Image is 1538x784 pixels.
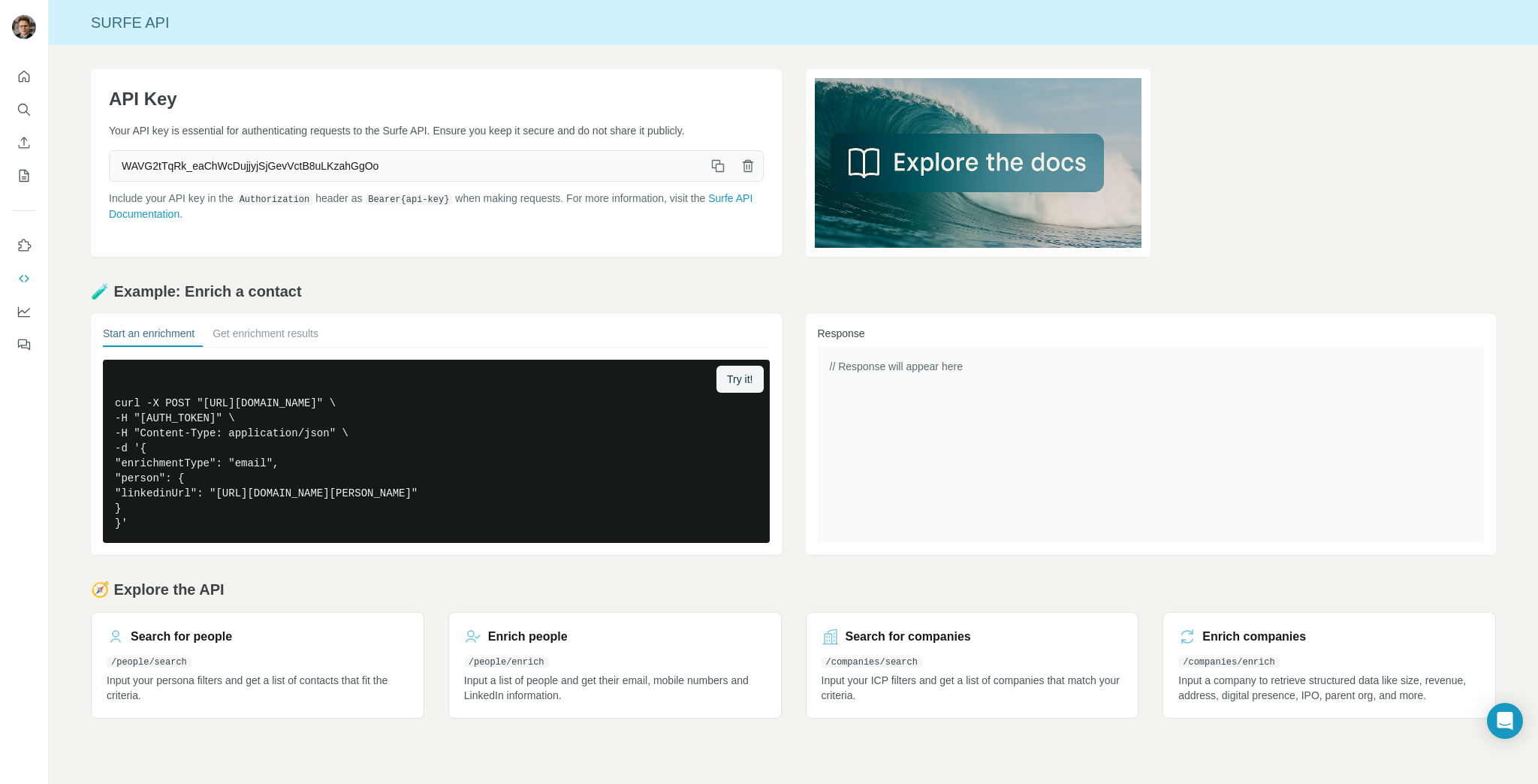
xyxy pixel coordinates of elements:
button: Enrich CSV [12,129,36,156]
p: Input a company to retrieve structured data like size, revenue, address, digital presence, IPO, p... [1178,673,1480,703]
button: Dashboard [12,298,36,325]
code: /people/search [107,657,191,668]
h3: Enrich companies [1202,628,1306,646]
a: Search for people/people/searchInput your persona filters and get a list of contacts that fit the... [91,612,424,719]
h3: Search for companies [846,628,971,646]
div: Surfe API [49,12,1538,33]
span: // Response will appear here [830,360,963,372]
h3: Search for people [131,628,232,646]
span: WAVG2tTqRk_eaChWcDujjyjSjGevVctB8uLKzahGgOo [110,152,703,179]
button: Feedback [12,331,36,358]
code: /companies/enrich [1178,657,1279,668]
a: Enrich companies/companies/enrichInput a company to retrieve structured data like size, revenue, ... [1163,612,1496,719]
button: Try it! [716,366,763,393]
h3: Enrich people [488,628,568,646]
p: Input your ICP filters and get a list of companies that match your criteria. [822,673,1123,703]
button: Get enrichment results [213,326,318,347]
p: Include your API key in the header as when making requests. For more information, visit the . [109,191,764,222]
button: Use Surfe API [12,265,36,292]
code: Authorization [237,194,313,205]
h3: Response [818,326,1485,341]
img: Avatar [12,15,36,39]
h1: API Key [109,87,764,111]
code: /people/enrich [464,657,549,668]
button: Use Surfe on LinkedIn [12,232,36,259]
code: Bearer {api-key} [365,194,452,205]
h2: 🧪 Example: Enrich a contact [91,281,1496,302]
p: Your API key is essential for authenticating requests to the Surfe API. Ensure you keep it secure... [109,123,764,138]
div: Open Intercom Messenger [1487,703,1523,739]
span: Try it! [727,372,752,387]
a: Enrich people/people/enrichInput a list of people and get their email, mobile numbers and LinkedI... [448,612,782,719]
code: /companies/search [822,657,922,668]
button: My lists [12,162,36,189]
button: Start an enrichment [103,326,195,347]
a: Search for companies/companies/searchInput your ICP filters and get a list of companies that matc... [806,612,1139,719]
pre: curl -X POST "[URL][DOMAIN_NAME]" \ -H "[AUTH_TOKEN]" \ -H "Content-Type: application/json" \ -d ... [103,360,770,543]
p: Input a list of people and get their email, mobile numbers and LinkedIn information. [464,673,766,703]
button: Quick start [12,63,36,90]
h2: 🧭 Explore the API [91,579,1496,600]
button: Search [12,96,36,123]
